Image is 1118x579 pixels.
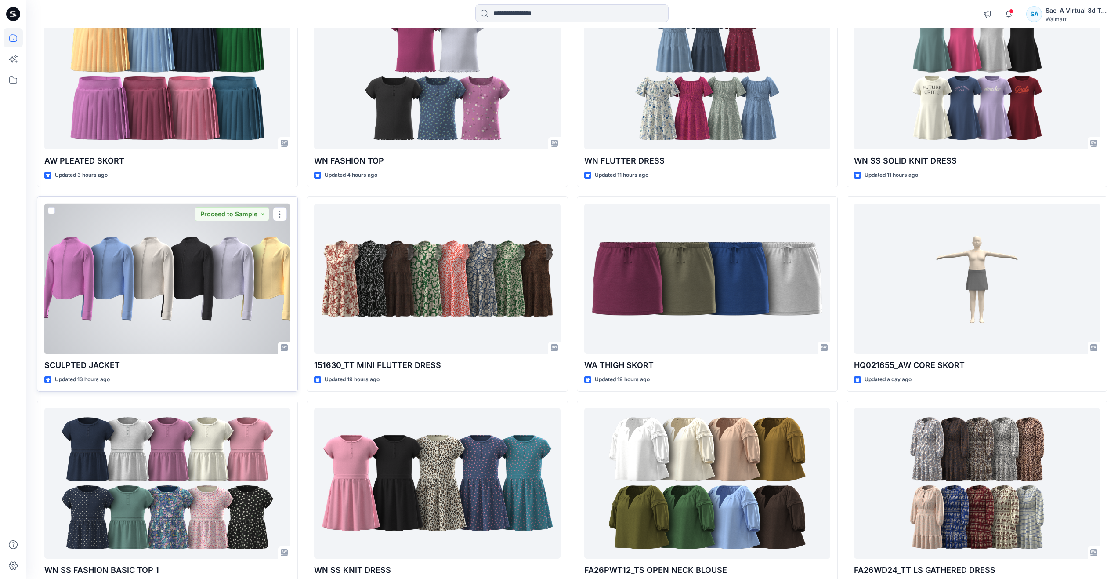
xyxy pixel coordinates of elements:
a: WN SS FASHION BASIC TOP 1 [44,408,290,559]
p: Updated 3 hours ago [55,171,108,180]
p: 151630_TT MINI FLUTTER DRESS [314,359,560,371]
a: FA26WD24_TT LS GATHERED DRESS [854,408,1100,559]
p: WN SS SOLID KNIT DRESS [854,155,1100,167]
p: WN SS KNIT DRESS [314,564,560,576]
p: HQ021655_AW CORE SKORT [854,359,1100,371]
p: Updated a day ago [865,375,912,384]
a: FA26PWT12_TS OPEN NECK BLOUSE [584,408,830,559]
p: AW PLEATED SKORT [44,155,290,167]
p: Updated 4 hours ago [325,171,377,180]
p: WN FASHION TOP [314,155,560,167]
p: WN SS FASHION BASIC TOP 1 [44,564,290,576]
p: Updated 13 hours ago [55,375,110,384]
div: SA [1026,6,1042,22]
div: Walmart [1046,16,1107,22]
p: Updated 11 hours ago [865,171,918,180]
a: WA THIGH SKORT [584,204,830,354]
p: SCULPTED JACKET [44,359,290,371]
div: Sae-A Virtual 3d Team [1046,5,1107,16]
a: 151630_TT MINI FLUTTER DRESS [314,204,560,354]
p: Updated 19 hours ago [325,375,380,384]
a: HQ021655_AW CORE SKORT [854,204,1100,354]
a: SCULPTED JACKET [44,204,290,354]
p: WA THIGH SKORT [584,359,830,371]
p: FA26PWT12_TS OPEN NECK BLOUSE [584,564,830,576]
p: Updated 11 hours ago [595,171,648,180]
a: WN SS KNIT DRESS [314,408,560,559]
p: FA26WD24_TT LS GATHERED DRESS [854,564,1100,576]
p: WN FLUTTER DRESS [584,155,830,167]
p: Updated 19 hours ago [595,375,650,384]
